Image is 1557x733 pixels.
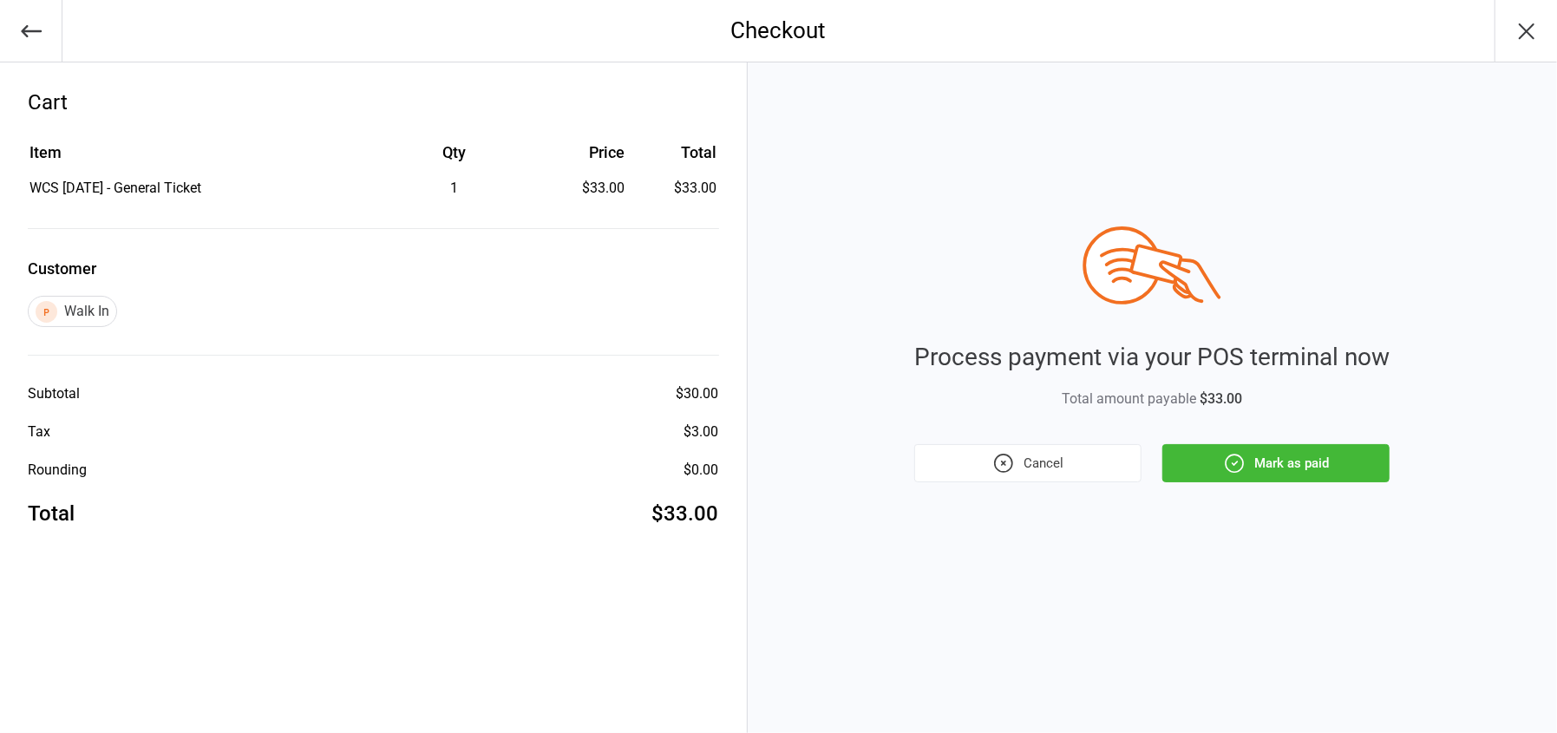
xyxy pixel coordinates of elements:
[1162,444,1390,482] button: Mark as paid
[1200,390,1242,407] span: $33.00
[652,498,719,529] div: $33.00
[28,87,719,118] div: Cart
[631,141,716,176] th: Total
[28,498,75,529] div: Total
[677,383,719,404] div: $30.00
[534,178,625,199] div: $33.00
[28,296,117,327] div: Walk In
[28,460,87,481] div: Rounding
[29,141,374,176] th: Item
[376,178,533,199] div: 1
[28,383,80,404] div: Subtotal
[534,141,625,164] div: Price
[914,444,1142,482] button: Cancel
[914,339,1390,376] div: Process payment via your POS terminal now
[914,389,1390,409] div: Total amount payable
[631,178,716,199] td: $33.00
[684,460,719,481] div: $0.00
[684,422,719,442] div: $3.00
[29,180,201,196] span: WCS [DATE] - General Ticket
[28,422,50,442] div: Tax
[376,141,533,176] th: Qty
[28,257,719,280] label: Customer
